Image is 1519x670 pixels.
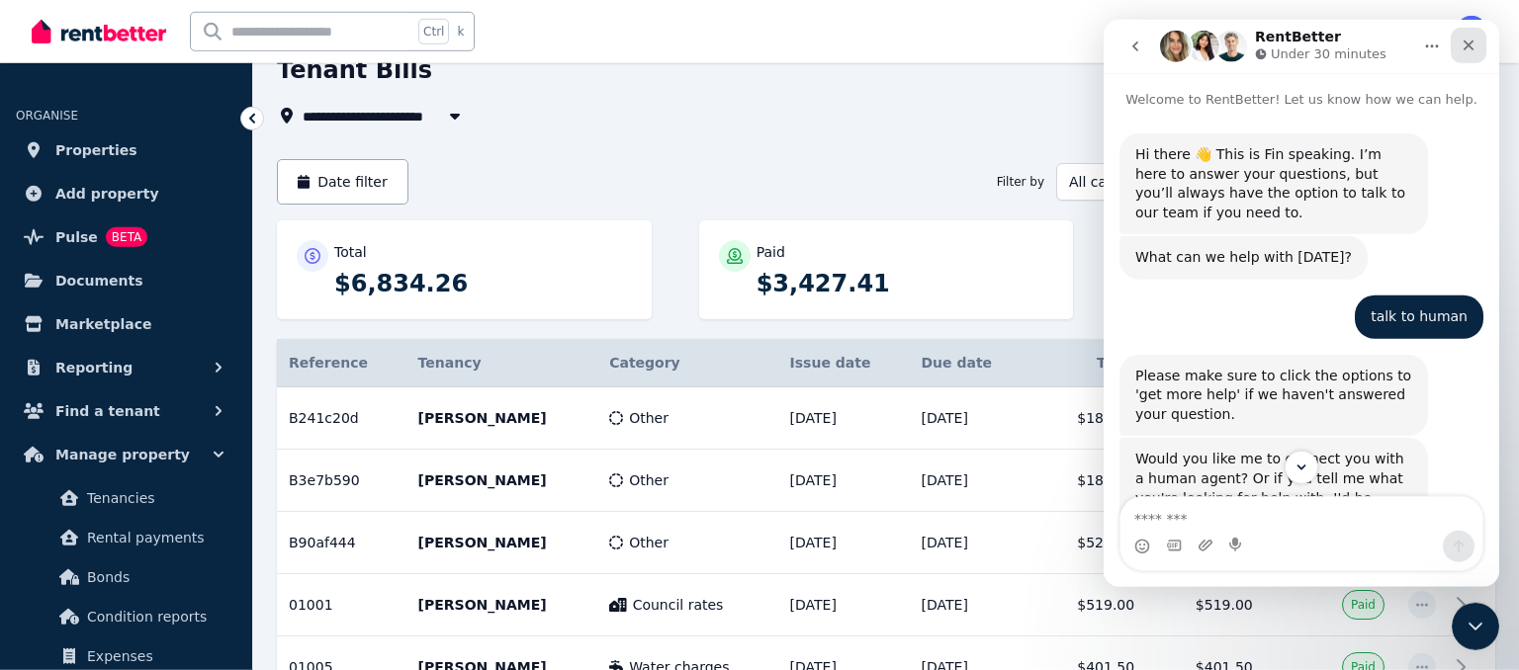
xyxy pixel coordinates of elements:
[87,605,221,628] span: Condition reports
[1351,597,1376,613] span: Paid
[24,518,228,557] a: Rental payments
[87,644,221,668] span: Expenses
[55,138,137,162] span: Properties
[1452,603,1499,650] iframe: Intercom live chat
[1069,172,1269,192] span: All categories
[1028,574,1147,636] td: $519.00
[24,597,228,636] a: Condition reports
[910,387,1028,450] td: [DATE]
[910,450,1028,512] td: [DATE]
[55,182,159,206] span: Add property
[1056,163,1309,201] button: All categories
[55,269,143,293] span: Documents
[629,533,669,552] span: Other
[289,535,356,550] span: B90af444
[32,17,166,46] img: RentBetter
[16,391,236,431] button: Find a tenant
[87,565,221,589] span: Bonds
[289,472,360,488] span: B3e7b590
[633,595,724,615] span: Council rates
[1028,387,1147,450] td: $187.50
[334,268,632,299] p: $6,834.26
[910,574,1028,636] td: [DATE]
[24,557,228,597] a: Bonds
[457,24,464,40] span: k
[406,339,598,387] th: Tenancy
[87,486,221,510] span: Tenancies
[418,595,586,615] p: [PERSON_NAME]
[277,159,408,205] button: Date filter
[1028,450,1147,512] td: $187.50
[289,355,368,371] span: Reference
[277,54,432,86] h1: Tenant Bills
[16,174,236,213] a: Add property
[1456,16,1487,47] img: Jamie Barrett
[1028,339,1147,387] th: Total
[1104,20,1499,587] iframe: Intercom live chat
[1146,574,1265,636] td: $519.00
[757,242,785,262] p: Paid
[16,304,236,344] a: Marketplace
[106,227,147,247] span: BETA
[24,478,228,518] a: Tenancies
[997,174,1044,190] span: Filter by
[778,387,910,450] td: [DATE]
[778,512,910,574] td: [DATE]
[418,19,449,44] span: Ctrl
[87,526,221,549] span: Rental payments
[55,356,133,379] span: Reporting
[778,339,910,387] th: Issue date
[16,435,236,474] button: Manage property
[16,348,236,387] button: Reporting
[910,339,1028,387] th: Due date
[418,533,586,552] p: [PERSON_NAME]
[16,109,78,123] span: ORGANISE
[1028,512,1147,574] td: $520.29
[418,408,586,428] p: [PERSON_NAME]
[55,312,151,336] span: Marketplace
[418,470,586,490] p: [PERSON_NAME]
[55,443,190,466] span: Manage property
[289,410,359,426] span: B241c20d
[16,217,236,257] a: PulseBETA
[597,339,777,387] th: Category
[55,399,160,423] span: Find a tenant
[778,450,910,512] td: [DATE]
[757,268,1054,299] p: $3,427.41
[910,512,1028,574] td: [DATE]
[334,242,367,262] p: Total
[16,261,236,300] a: Documents
[55,225,98,249] span: Pulse
[289,597,333,613] span: 01001
[629,408,669,428] span: Other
